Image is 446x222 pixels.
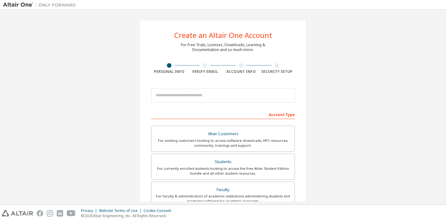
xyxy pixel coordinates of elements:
div: For existing customers looking to access software downloads, HPC resources, community, trainings ... [155,138,291,148]
div: Account Info [223,69,259,74]
div: Website Terms of Use [99,208,144,213]
div: Verify Email [187,69,223,74]
div: For Free Trials, Licenses, Downloads, Learning & Documentation and so much more. [181,43,265,52]
div: Security Setup [259,69,295,74]
div: Privacy [81,208,99,213]
div: Personal Info [151,69,187,74]
img: Altair One [3,2,79,8]
div: Create an Altair One Account [174,32,272,39]
div: Students [155,158,291,166]
div: For currently enrolled students looking to access the free Altair Student Edition bundle and all ... [155,166,291,176]
p: © 2025 Altair Engineering, Inc. All Rights Reserved. [81,213,175,218]
img: youtube.svg [67,210,76,217]
div: Altair Customers [155,130,291,138]
div: Faculty [155,186,291,194]
img: linkedin.svg [57,210,63,217]
img: altair_logo.svg [2,210,33,217]
div: Cookie Consent [144,208,175,213]
img: facebook.svg [37,210,43,217]
img: instagram.svg [47,210,53,217]
div: For faculty & administrators of academic institutions administering students and accessing softwa... [155,194,291,203]
div: Account Type [151,109,295,119]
